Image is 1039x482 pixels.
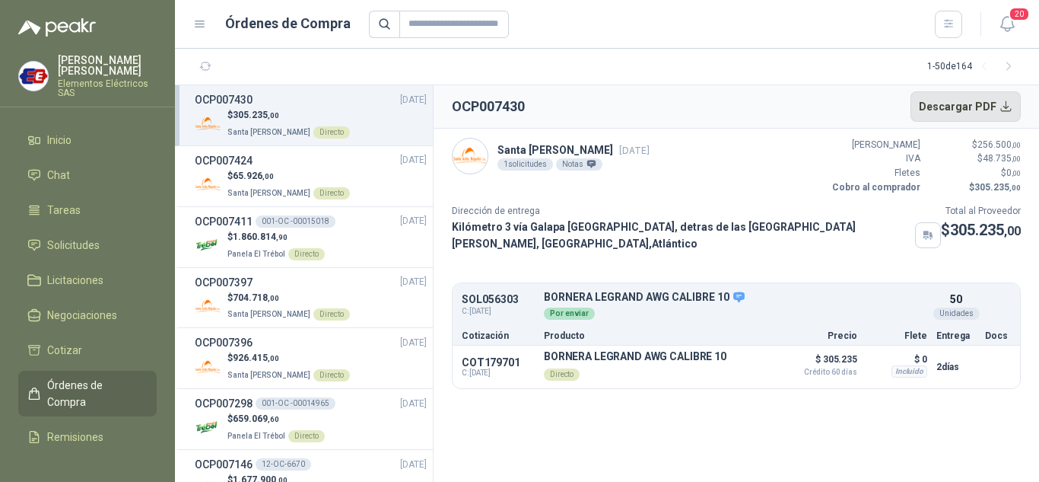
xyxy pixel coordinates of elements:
[18,126,157,155] a: Inicio
[891,365,927,378] div: Incluido
[47,342,82,359] span: Cotizar
[195,152,427,200] a: OCP007424[DATE] Company Logo$65.926,00Santa [PERSON_NAME]Directo
[400,93,427,107] span: [DATE]
[462,331,535,340] p: Cotización
[195,456,253,473] h3: OCP007146
[195,232,221,259] img: Company Logo
[58,79,157,97] p: Elementos Eléctricos SAS
[1012,141,1021,149] span: ,00
[462,305,535,318] span: C: [DATE]
[929,180,1021,195] p: $
[993,11,1021,38] button: 20
[556,158,602,171] div: Notas
[227,412,325,426] p: $
[195,213,427,261] a: OCP007411001-OC -00015018[DATE] Company Logo$1.860.814,90Panela El TrébolDirecto
[936,358,976,376] p: 2 días
[195,91,253,108] h3: OCP007430
[58,55,157,76] p: [PERSON_NAME] [PERSON_NAME]
[227,291,350,305] p: $
[227,250,285,258] span: Panela El Trébol
[233,292,279,303] span: 704.718
[927,55,1021,79] div: 1 - 50 de 164
[1006,168,1021,178] span: 0
[18,266,157,295] a: Licitaciones
[276,233,288,241] span: ,90
[195,292,221,319] img: Company Logo
[1012,155,1021,163] span: ,00
[313,126,350,139] div: Directo
[268,294,279,302] span: ,00
[195,274,427,322] a: OCP007397[DATE] Company Logo$704.718,00Santa [PERSON_NAME]Directo
[195,110,221,137] img: Company Logo
[233,353,279,363] span: 926.415
[19,62,48,91] img: Company Logo
[233,110,279,120] span: 305.235
[227,108,350,123] p: $
[544,369,580,381] div: Directo
[866,350,927,369] p: $ 0
[256,397,335,410] div: 001-OC -00014965
[195,334,427,382] a: OCP007396[DATE] Company Logo$926.415,00Santa [PERSON_NAME]Directo
[400,153,427,168] span: [DATE]
[288,430,325,442] div: Directo
[977,139,1021,150] span: 256.500
[950,221,1021,239] span: 305.235
[227,351,350,365] p: $
[233,231,288,242] span: 1.860.814
[983,153,1021,164] span: 48.735
[866,331,927,340] p: Flete
[929,166,1021,180] p: $
[1012,169,1021,177] span: ,00
[910,91,1022,122] button: Descargar PDF
[941,219,1021,242] p: $
[544,308,595,320] div: Por enviar
[313,308,350,321] div: Directo
[195,334,253,351] h3: OCP007396
[233,413,279,424] span: 659.069
[47,377,142,410] span: Órdenes de Compra
[929,138,1021,152] p: $
[974,182,1021,193] span: 305.235
[288,248,325,260] div: Directo
[47,429,103,445] span: Remisiones
[233,171,274,181] span: 65.926
[452,96,525,117] h2: OCP007430
[950,291,962,308] p: 50
[452,219,909,252] p: Kilómetro 3 vía Galapa [GEOGRAPHIC_DATA], detras de las [GEOGRAPHIC_DATA][PERSON_NAME], [GEOGRAPH...
[47,167,70,184] span: Chat
[195,414,221,441] img: Company Logo
[933,308,980,320] div: Unidades
[195,213,253,230] h3: OCP007411
[544,331,772,340] p: Producto
[18,161,157,190] a: Chat
[18,336,157,365] a: Cotizar
[195,353,221,380] img: Company Logo
[195,274,253,291] h3: OCP007397
[462,294,535,305] p: SOL056303
[941,204,1021,219] p: Total al Proveedor
[1009,184,1021,192] span: ,00
[1004,224,1021,238] span: ,00
[462,356,535,369] p: COT179701
[18,18,96,37] img: Logo peakr
[256,458,311,471] div: 12-OC-6670
[195,152,253,169] h3: OCP007424
[985,331,1011,340] p: Docs
[268,111,279,120] span: ,00
[47,132,71,148] span: Inicio
[1009,7,1030,21] span: 20
[268,354,279,362] span: ,00
[18,231,157,260] a: Solicitudes
[400,397,427,411] span: [DATE]
[829,166,920,180] p: Fletes
[781,369,857,376] span: Crédito 60 días
[929,152,1021,166] p: $
[195,171,221,198] img: Company Logo
[195,395,253,412] h3: OCP007298
[227,310,310,318] span: Santa [PERSON_NAME]
[452,204,941,219] p: Dirección de entrega
[936,331,976,340] p: Entrega
[619,145,650,156] span: [DATE]
[47,237,100,254] span: Solicitudes
[18,423,157,452] a: Remisiones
